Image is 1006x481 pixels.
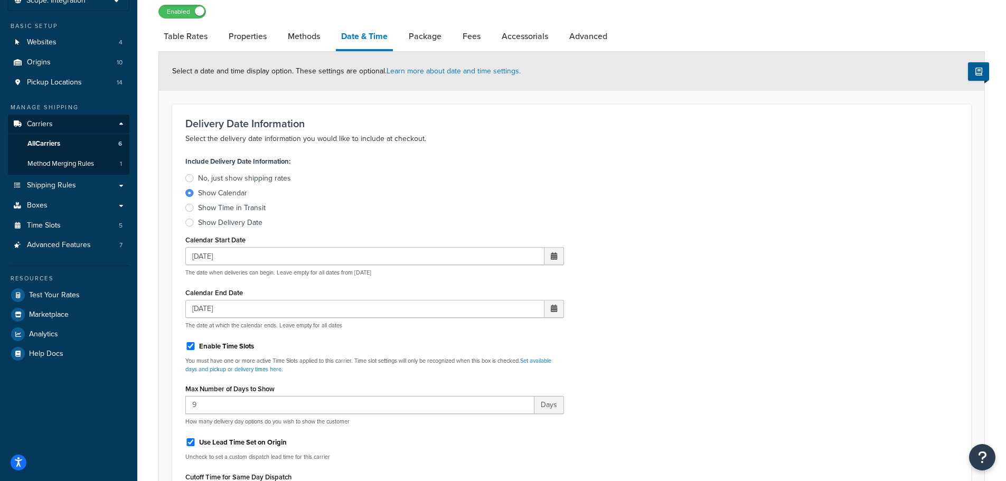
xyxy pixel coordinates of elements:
a: Table Rates [158,24,213,49]
a: Properties [223,24,272,49]
div: Show Time in Transit [198,203,266,213]
a: Advanced Features7 [8,235,129,255]
button: Show Help Docs [968,62,989,81]
span: Marketplace [29,310,69,319]
a: Carriers [8,115,129,134]
span: 1 [120,159,122,168]
a: Help Docs [8,344,129,363]
li: Method Merging Rules [8,154,129,174]
a: AllCarriers6 [8,134,129,154]
span: 6 [118,139,122,148]
a: Shipping Rules [8,176,129,195]
li: Pickup Locations [8,73,129,92]
span: Time Slots [27,221,61,230]
div: Show Delivery Date [198,218,262,228]
li: Time Slots [8,216,129,235]
p: Uncheck to set a custom dispatch lead time for this carrier [185,453,564,461]
a: Pickup Locations14 [8,73,129,92]
div: No, just show shipping rates [198,173,291,184]
a: Method Merging Rules1 [8,154,129,174]
a: Websites4 [8,33,129,52]
span: 4 [119,38,123,47]
label: Max Number of Days to Show [185,385,275,393]
span: Origins [27,58,51,67]
li: Websites [8,33,129,52]
a: Package [403,24,447,49]
div: Basic Setup [8,22,129,31]
a: Date & Time [336,24,393,51]
a: Marketplace [8,305,129,324]
p: The date at which the calendar ends. Leave empty for all dates [185,322,564,329]
a: Accessorials [496,24,553,49]
span: Shipping Rules [27,181,76,190]
p: Select the delivery date information you would like to include at checkout. [185,133,958,145]
span: Advanced Features [27,241,91,250]
a: Test Your Rates [8,286,129,305]
span: Websites [27,38,57,47]
li: Origins [8,53,129,72]
a: Advanced [564,24,613,49]
div: Manage Shipping [8,103,129,112]
a: Analytics [8,325,129,344]
li: Carriers [8,115,129,175]
span: Carriers [27,120,53,129]
div: Show Calendar [198,188,247,199]
p: You must have one or more active Time Slots applied to this carrier. Time slot settings will only... [185,357,564,373]
h3: Delivery Date Information [185,118,958,129]
span: Days [534,396,564,414]
label: Enabled [159,5,205,18]
a: Fees [457,24,486,49]
span: Boxes [27,201,48,210]
span: Test Your Rates [29,291,80,300]
span: Analytics [29,330,58,339]
a: Set available days and pickup or delivery times here. [185,356,551,373]
label: Calendar End Date [185,289,243,297]
li: Advanced Features [8,235,129,255]
label: Include Delivery Date Information: [185,154,290,169]
button: Open Resource Center [969,444,995,470]
span: 10 [117,58,123,67]
span: Select a date and time display option. These settings are optional. [172,65,521,77]
p: How many delivery day options do you wish to show the customer [185,418,564,426]
label: Calendar Start Date [185,236,246,244]
div: Resources [8,274,129,283]
a: Time Slots5 [8,216,129,235]
span: Method Merging Rules [27,159,94,168]
a: Origins10 [8,53,129,72]
span: Help Docs [29,350,63,359]
span: 7 [119,241,123,250]
span: Pickup Locations [27,78,82,87]
a: Learn more about date and time settings. [387,65,521,77]
a: Boxes [8,196,129,215]
span: 14 [117,78,123,87]
span: 5 [119,221,123,230]
label: Cutoff Time for Same Day Dispatch [185,473,292,481]
a: Methods [283,24,325,49]
p: The date when deliveries can begin. Leave empty for all dates from [DATE] [185,269,564,277]
label: Enable Time Slots [199,342,254,351]
label: Use Lead Time Set on Origin [199,438,287,447]
span: All Carriers [27,139,60,148]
